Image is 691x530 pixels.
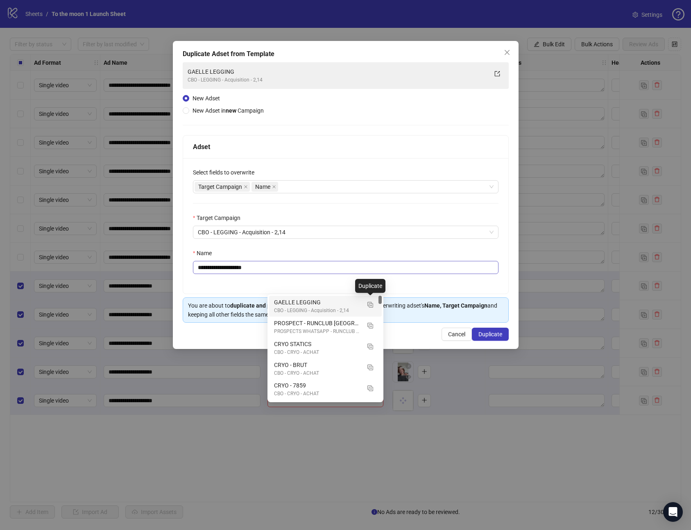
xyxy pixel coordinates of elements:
div: Duplicate Adset from Template [183,49,509,59]
strong: new [226,107,236,114]
div: PROSPECT - RUNCLUB PARIS - 500 - VUE DE CONTENUE [269,317,382,337]
span: close [244,185,248,189]
span: New Adset [193,95,220,102]
div: CRYO - 7850 [269,400,382,421]
div: Adset [193,142,498,152]
img: Duplicate [367,323,373,328]
span: New Adset in Campaign [193,107,264,114]
div: CRYO - 7859 [274,381,360,390]
button: Cancel [441,328,471,341]
span: Cancel [448,331,465,337]
strong: duplicate and publish [230,302,286,309]
div: GAELLE LEGGING [188,67,487,76]
span: Name [255,182,270,191]
span: Target Campaign [198,182,242,191]
div: CBO - CRYO - ACHAT [274,369,360,377]
button: Duplicate [364,340,377,353]
label: Target Campaign [193,213,246,222]
span: export [494,71,500,77]
span: close [503,49,510,56]
button: Duplicate [471,328,508,341]
div: PROSPECT - RUNCLUB [GEOGRAPHIC_DATA] - 500 - VUE DE CONTENUE [274,319,360,328]
div: GAELLE LEGGING [274,298,360,307]
div: CRYO STATICS [274,340,360,349]
label: Name [193,249,217,258]
img: Duplicate [367,385,373,391]
div: CRYO - BRUT [269,358,382,379]
div: CBO - LEGGING - Acquisition - 2,14 [188,76,487,84]
img: Duplicate [367,344,373,349]
div: PROSPECTS WHATSAPP - RUNCLUB #7 - PARIS 500 [274,328,360,335]
div: CBO - LEGGING - Acquisition - 2,14 [274,307,360,315]
div: CRYO STATICS [269,337,382,358]
div: You are about to the selected adset without any ads, overwriting adset's and keeping all other fi... [188,301,503,319]
strong: Name, Target Campaign [424,302,487,309]
span: close [272,185,276,189]
div: Open Intercom Messenger [663,502,683,522]
div: CBO - CRYO - ACHAT [274,349,360,356]
img: Duplicate [367,302,373,308]
div: GAELLE LEGGING [269,296,382,317]
span: CBO - LEGGING - Acquisition - 2,14 [198,226,494,238]
div: Duplicate [355,279,385,293]
span: Duplicate [478,331,502,337]
button: Duplicate [364,319,377,332]
div: CBO - CRYO - ACHAT [274,390,360,398]
button: Duplicate [364,360,377,374]
span: Target Campaign [195,182,250,192]
span: Name [251,182,278,192]
div: CRYO - BRUT [274,360,360,369]
button: Duplicate [364,298,377,311]
div: CRYO - 7859 [269,379,382,400]
img: Duplicate [367,365,373,370]
button: Duplicate [364,381,377,394]
input: Name [193,261,498,274]
button: Close [500,46,513,59]
label: Select fields to overwrite [193,168,260,177]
